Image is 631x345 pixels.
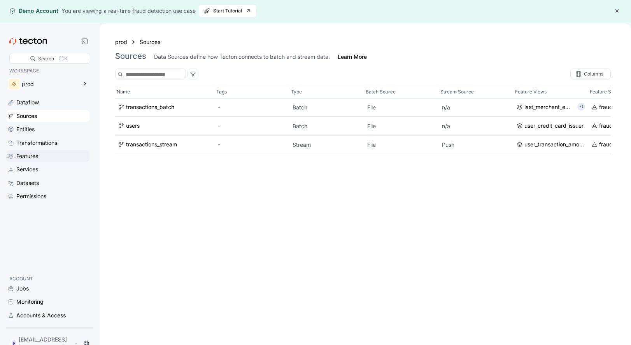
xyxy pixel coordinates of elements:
[126,122,140,130] div: users
[590,88,627,96] p: Feature Services
[517,122,585,130] a: user_credit_card_issuer
[218,122,286,130] div: -
[6,123,89,135] a: Entities
[293,122,361,130] p: Batch
[440,88,474,96] p: Stream Source
[117,88,130,96] p: Name
[6,150,89,162] a: Features
[16,179,39,187] div: Datasets
[367,122,436,130] p: File
[442,104,510,111] p: n/a
[367,104,436,111] p: File
[366,88,396,96] p: Batch Source
[442,122,510,130] p: n/a
[216,88,227,96] p: Tags
[204,5,251,17] span: Start Tutorial
[16,139,57,147] div: Transformations
[293,104,361,111] p: Batch
[6,310,89,321] a: Accounts & Access
[9,53,90,64] div: Search⌘K
[115,51,146,61] h3: Sources
[338,53,367,61] a: Learn More
[16,112,37,120] div: Sources
[6,110,89,122] a: Sources
[570,69,611,79] div: Columns
[118,122,212,130] a: users
[218,103,286,112] div: -
[140,38,167,46] a: Sources
[524,122,584,130] div: user_credit_card_issuer
[584,72,603,76] div: Columns
[16,152,38,160] div: Features
[9,67,86,75] p: WORKSPACE
[367,141,436,149] p: File
[524,141,585,149] div: user_transaction_amount_totals
[16,125,35,134] div: Entities
[6,177,89,189] a: Datasets
[16,311,66,320] div: Accounts & Access
[6,296,89,308] a: Monitoring
[16,192,46,201] div: Permissions
[517,103,574,112] a: last_merchant_embedding
[442,141,510,149] p: Push
[218,141,286,149] div: -
[115,38,127,46] a: prod
[38,55,54,62] div: Search
[16,297,44,306] div: Monitoring
[16,284,29,293] div: Jobs
[6,97,89,108] a: Dataflow
[515,88,547,96] p: Feature Views
[9,7,58,15] div: Demo Account
[16,165,38,174] div: Services
[293,141,361,149] p: Stream
[118,103,212,112] a: transactions_batch
[199,5,256,17] button: Start Tutorial
[16,98,39,107] div: Dataflow
[524,103,574,112] div: last_merchant_embedding
[22,81,77,87] div: prod
[579,103,583,111] p: +1
[517,141,585,149] a: user_transaction_amount_totals
[126,141,177,149] div: transactions_stream
[154,53,330,61] div: Data Sources define how Tecton connects to batch and stream data.
[9,275,86,283] p: ACCOUNT
[59,54,68,63] div: ⌘K
[291,88,302,96] p: Type
[126,103,174,112] div: transactions_batch
[61,7,196,15] div: You are viewing a real-time fraud detection use case
[6,283,89,294] a: Jobs
[6,164,89,175] a: Services
[6,190,89,202] a: Permissions
[118,141,212,149] a: transactions_stream
[6,137,89,149] a: Transformations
